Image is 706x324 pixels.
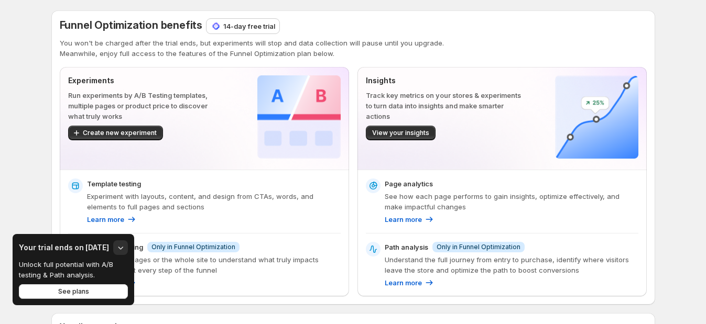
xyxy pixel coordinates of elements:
span: Funnel Optimization benefits [60,19,202,31]
p: Meanwhile, enjoy full access to the features of the Funnel Optimization plan below. [60,48,647,59]
span: See plans [58,287,89,296]
p: You won't be charged after the trial ends, but experiments will stop and data collection will pau... [60,38,647,48]
p: Insights [366,75,522,86]
span: Only in Funnel Optimization [151,243,235,251]
p: Template testing [87,178,141,189]
p: 14-day free trial [223,21,275,31]
span: Only in Funnel Optimization [437,243,520,251]
p: See how each page performs to gain insights, optimize effectively, and make impactful changes [385,191,638,212]
p: Run experiments by A/B Testing templates, multiple pages or product price to discover what truly ... [68,90,224,121]
p: Experiment with layouts, content, and design from CTAs, words, and elements to full pages and sec... [87,191,341,212]
a: Learn more [385,277,435,288]
img: 14-day free trial [211,21,221,31]
p: Learn more [385,214,422,225]
p: Learn more [87,214,124,225]
a: Learn more [87,214,137,225]
p: Unlock full potential with A/B testing & Path analysis. [19,259,121,280]
p: Test multiple pages or the whole site to understand what truly impacts conversions at every step ... [87,254,341,275]
img: Insights [555,75,638,159]
span: View your insights [372,129,429,137]
p: Path analysis [385,242,428,252]
p: Page analytics [385,178,433,189]
button: Create new experiment [68,126,163,140]
span: Create new experiment [83,129,157,137]
button: See plans [19,284,128,299]
p: Understand the full journey from entry to purchase, identify where visitors leave the store and o... [385,254,638,275]
p: Track key metrics on your stores & experiments to turn data into insights and make smarter actions [366,90,522,121]
p: Learn more [385,277,422,288]
p: Experiments [68,75,224,86]
img: Experiments [257,75,341,159]
a: Learn more [385,214,435,225]
h3: Your trial ends on [DATE] [19,242,109,253]
button: View your insights [366,126,436,140]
